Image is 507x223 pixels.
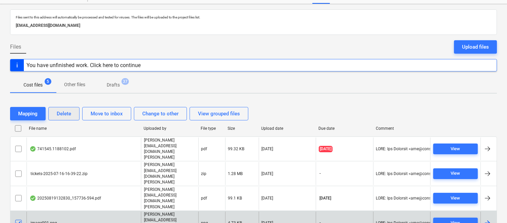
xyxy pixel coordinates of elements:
div: [DATE] [262,147,273,151]
div: OCR finished [30,196,36,201]
p: [PERSON_NAME][EMAIL_ADDRESS][DOMAIN_NAME][PERSON_NAME] [144,162,196,185]
div: pdf [201,147,207,151]
button: View grouped files [190,107,248,120]
p: [PERSON_NAME][EMAIL_ADDRESS][DOMAIN_NAME][PERSON_NAME] [144,187,196,210]
div: Upload date [261,126,313,131]
span: 37 [121,78,129,85]
p: Drafts [107,81,120,89]
span: Files [10,43,21,51]
div: Comment [376,126,428,131]
button: Delete [48,107,80,120]
div: [DATE] [262,171,273,176]
span: [DATE] [319,146,333,152]
span: [DATE] [319,196,332,201]
div: tickets-2025-07-16-16-39-22.zip [30,171,88,176]
div: View [451,194,460,202]
div: Move to inbox [91,109,123,118]
div: Delete [57,109,71,118]
span: 5 [45,78,51,85]
div: 20250819132830_157736-594.pdf [30,196,101,201]
p: Files sent to this address will automatically be processed and tested for viruses. The files will... [16,15,491,19]
div: 99.1 KB [228,196,242,201]
p: [EMAIL_ADDRESS][DOMAIN_NAME] [16,22,491,29]
button: Move to inbox [82,107,131,120]
p: [PERSON_NAME][EMAIL_ADDRESS][DOMAIN_NAME][PERSON_NAME] [144,137,196,161]
div: Size [228,126,256,131]
div: OCR finished [30,146,36,152]
div: View [451,170,460,177]
p: Other files [64,81,85,88]
span: - [319,171,321,176]
button: View [433,168,478,179]
div: View grouped files [198,109,240,118]
div: You have unfinished work. Click here to continue [27,62,141,68]
p: Cost files [23,81,43,89]
div: pdf [201,196,207,201]
div: zip [201,171,207,176]
button: View [433,193,478,204]
button: Upload files [454,40,497,54]
div: File name [29,126,138,131]
div: Upload files [462,43,489,51]
button: Mapping [10,107,46,120]
button: View [433,144,478,154]
div: [DATE] [262,196,273,201]
div: File type [201,126,222,131]
div: 1.28 MB [228,171,243,176]
div: 741545.1188102.pdf [30,146,76,152]
button: Change to other [134,107,187,120]
div: Uploaded by [144,126,196,131]
iframe: Chat Widget [473,191,507,223]
div: Change to other [142,109,179,118]
div: View [451,145,460,153]
div: Due date [318,126,370,131]
div: Mapping [18,109,38,118]
div: 99.32 KB [228,147,245,151]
